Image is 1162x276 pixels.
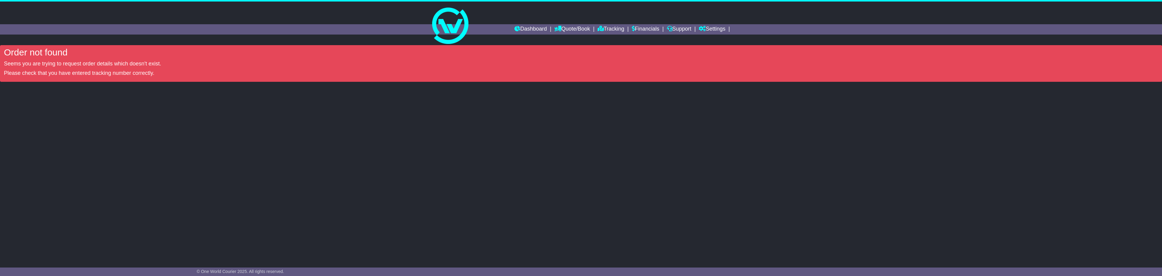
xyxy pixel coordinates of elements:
a: Quote/Book [554,24,590,35]
a: Settings [699,24,725,35]
p: Please check that you have entered tracking number correctly. [4,70,1158,77]
h4: Order not found [4,47,1158,57]
a: Support [667,24,691,35]
a: Tracking [598,24,624,35]
p: Seems you are trying to request order details which doesn't exist. [4,61,1158,67]
a: Dashboard [514,24,547,35]
span: © One World Courier 2025. All rights reserved. [197,269,284,274]
a: Financials [632,24,659,35]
